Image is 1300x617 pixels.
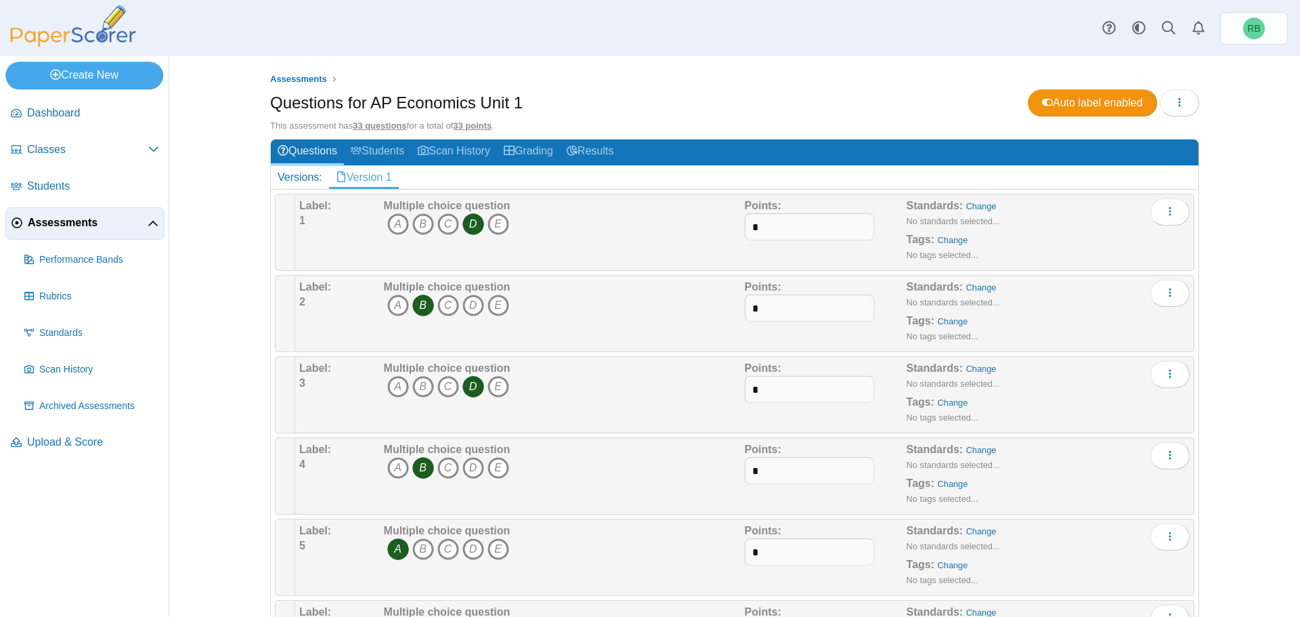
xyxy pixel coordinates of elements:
[39,363,159,377] span: Scan History
[19,244,165,276] a: Performance Bands
[270,74,327,84] span: Assessments
[387,538,409,560] i: A
[39,326,159,340] span: Standards
[299,215,305,226] b: 1
[487,376,509,398] i: E
[966,282,997,293] a: Change
[28,215,148,230] span: Assessments
[745,281,781,293] b: Points:
[5,98,165,130] a: Dashboard
[907,200,963,211] b: Standards:
[966,445,997,455] a: Change
[299,525,331,536] b: Label:
[387,213,409,235] i: A
[966,201,997,211] a: Change
[412,538,434,560] i: B
[437,295,459,316] i: C
[5,427,165,459] a: Upload & Score
[1150,524,1190,551] button: More options
[299,362,331,374] b: Label:
[1150,442,1190,469] button: More options
[966,364,997,374] a: Change
[5,134,165,167] a: Classes
[907,331,978,341] small: No tags selected...
[384,281,511,293] b: Multiple choice question
[27,179,159,194] span: Students
[27,435,159,450] span: Upload & Score
[412,295,434,316] i: B
[387,457,409,479] i: A
[938,479,968,489] a: Change
[1247,24,1260,33] span: Robert Bartz
[387,376,409,398] i: A
[384,444,511,455] b: Multiple choice question
[411,140,497,165] a: Scan History
[487,295,509,316] i: E
[497,140,560,165] a: Grading
[462,213,484,235] i: D
[907,281,963,293] b: Standards:
[412,376,434,398] i: B
[384,362,511,374] b: Multiple choice question
[1150,198,1190,226] button: More options
[907,379,1000,389] small: No standards selected...
[299,200,331,211] b: Label:
[299,459,305,470] b: 4
[907,477,934,489] b: Tags:
[1184,14,1213,43] a: Alerts
[384,200,511,211] b: Multiple choice question
[267,71,330,88] a: Assessments
[938,398,968,408] a: Change
[1243,18,1265,39] span: Robert Bartz
[5,62,163,89] a: Create New
[299,296,305,307] b: 2
[19,390,165,423] a: Archived Assessments
[745,444,781,455] b: Points:
[437,376,459,398] i: C
[907,362,963,374] b: Standards:
[271,166,329,189] div: Versions:
[907,250,978,260] small: No tags selected...
[39,400,159,413] span: Archived Assessments
[907,412,978,423] small: No tags selected...
[437,457,459,479] i: C
[1150,361,1190,388] button: More options
[27,106,159,121] span: Dashboard
[437,213,459,235] i: C
[907,525,963,536] b: Standards:
[453,121,492,131] u: 33 points
[353,121,406,131] u: 33 questions
[412,457,434,479] i: B
[462,538,484,560] i: D
[907,559,934,570] b: Tags:
[1220,12,1288,45] a: Robert Bartz
[344,140,411,165] a: Students
[907,460,1000,470] small: No standards selected...
[39,253,159,267] span: Performance Bands
[462,457,484,479] i: D
[907,396,934,408] b: Tags:
[560,140,620,165] a: Results
[19,317,165,349] a: Standards
[907,216,1000,226] small: No standards selected...
[745,525,781,536] b: Points:
[907,297,1000,307] small: No standards selected...
[299,281,331,293] b: Label:
[299,377,305,389] b: 3
[1042,97,1143,108] span: Auto label enabled
[5,207,165,240] a: Assessments
[270,91,523,114] h1: Questions for AP Economics Unit 1
[384,525,511,536] b: Multiple choice question
[907,575,978,585] small: No tags selected...
[938,560,968,570] a: Change
[487,457,509,479] i: E
[745,200,781,211] b: Points:
[270,120,1199,132] div: This assessment has for a total of .
[299,540,305,551] b: 5
[19,354,165,386] a: Scan History
[27,142,148,157] span: Classes
[966,526,997,536] a: Change
[1150,280,1190,307] button: More options
[387,295,409,316] i: A
[907,444,963,455] b: Standards:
